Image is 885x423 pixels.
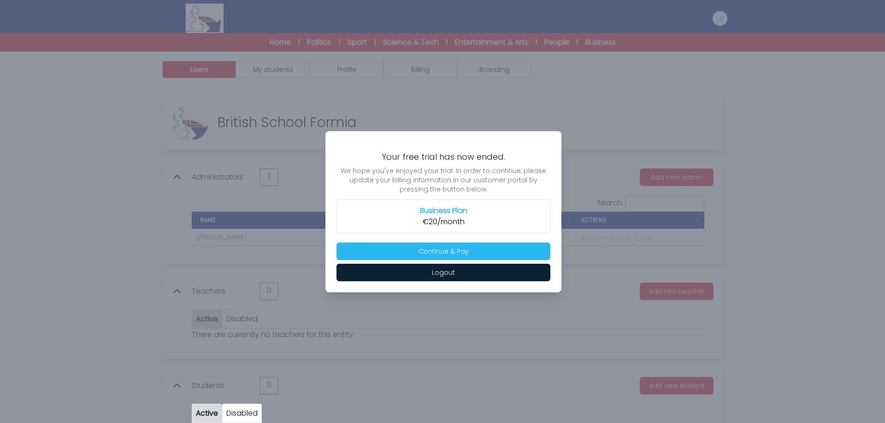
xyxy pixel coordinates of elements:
a: Active [196,408,218,418]
h3: Your free trial has now ended. [336,151,550,162]
h2: Business Plan [342,205,544,216]
a: Continue & Pay [336,246,550,256]
p: €20/month [342,216,544,227]
a: Logout [336,267,550,278]
button: Logout [336,264,550,281]
button: Continue & Pay [336,243,550,260]
p: We hope you've enjoyed your trial. In order to continue, please update your billing information i... [336,166,550,194]
a: Disabled [226,408,258,418]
